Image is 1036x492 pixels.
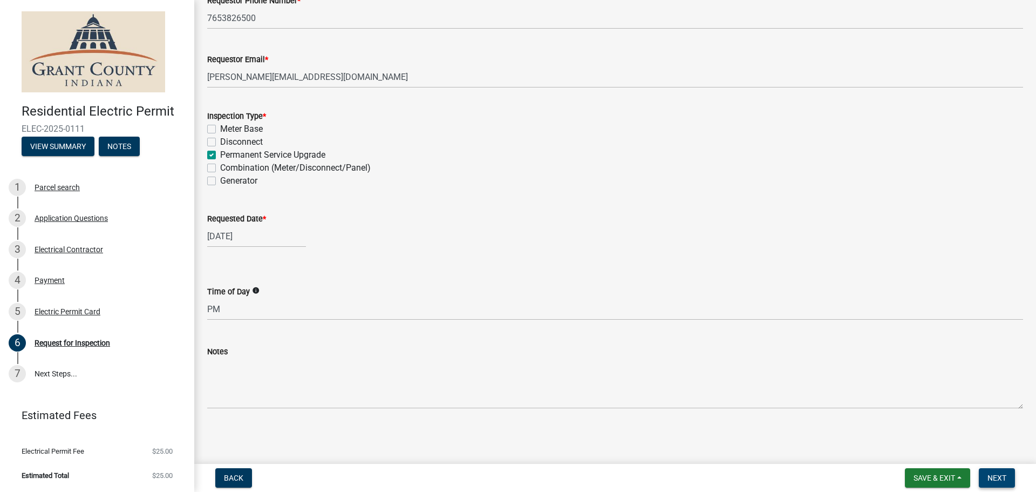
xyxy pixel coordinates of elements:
label: Generator [220,174,257,187]
div: Electric Permit Card [35,308,100,315]
label: Requestor Email [207,56,268,64]
button: Next [979,468,1015,488]
div: 3 [9,241,26,258]
div: 4 [9,272,26,289]
input: mm/dd/yyyy [207,225,306,247]
label: Disconnect [220,136,263,149]
wm-modal-confirm: Notes [99,143,140,151]
div: Application Questions [35,214,108,222]
span: Save & Exit [914,474,955,482]
span: ELEC-2025-0111 [22,124,173,134]
div: 1 [9,179,26,196]
label: Notes [207,348,228,356]
button: Save & Exit [905,468,970,488]
span: Electrical Permit Fee [22,448,84,455]
i: info [252,287,260,294]
div: Electrical Contractor [35,246,103,253]
span: Next [987,474,1006,482]
h4: Residential Electric Permit [22,104,186,119]
div: Parcel search [35,184,80,191]
button: Notes [99,137,140,156]
span: $25.00 [152,448,173,455]
label: Combination (Meter/Disconnect/Panel) [220,161,371,174]
button: View Summary [22,137,94,156]
img: Grant County, Indiana [22,11,165,92]
label: Inspection Type [207,113,266,120]
div: 2 [9,210,26,227]
div: 7 [9,365,26,382]
label: Permanent Service Upgrade [220,149,325,161]
wm-modal-confirm: Summary [22,143,94,151]
div: Request for Inspection [35,339,110,347]
button: Back [215,468,252,488]
div: 6 [9,334,26,352]
a: Estimated Fees [9,405,177,426]
span: $25.00 [152,472,173,479]
label: Meter Base [220,123,263,136]
label: Time of Day [207,288,250,296]
span: Back [224,474,243,482]
div: 5 [9,303,26,320]
div: Payment [35,277,65,284]
span: Estimated Total [22,472,69,479]
label: Requested Date [207,215,266,223]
